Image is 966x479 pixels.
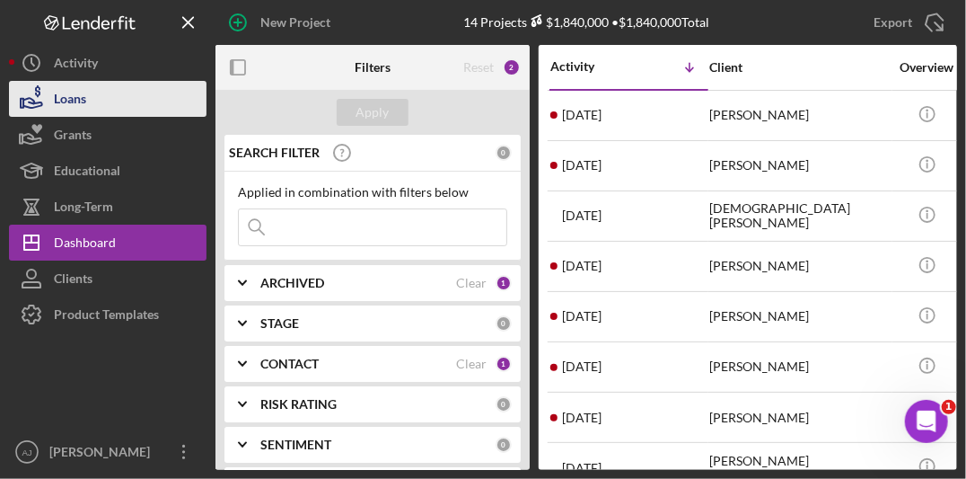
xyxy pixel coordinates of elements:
[260,397,337,412] b: RISK RATING
[9,45,206,81] button: Activity
[562,208,602,223] time: 2025-08-14 19:39
[22,448,31,457] text: AJ
[709,343,889,391] div: [PERSON_NAME]
[562,158,602,173] time: 2025-08-16 21:29
[942,400,956,414] span: 1
[54,81,86,121] div: Loans
[527,14,609,30] div: $1,840,000
[562,461,602,475] time: 2025-06-05 17:08
[550,59,629,74] div: Activity
[496,356,512,372] div: 1
[496,315,512,332] div: 0
[709,192,889,240] div: [DEMOGRAPHIC_DATA][PERSON_NAME]
[893,60,961,75] div: Overview
[463,14,709,30] div: 14 Projects • $1,840,000 Total
[496,145,512,161] div: 0
[9,81,206,117] button: Loans
[260,4,330,40] div: New Project
[337,99,408,126] button: Apply
[260,276,324,290] b: ARCHIVED
[456,357,487,371] div: Clear
[874,4,912,40] div: Export
[54,117,92,157] div: Grants
[355,60,391,75] b: Filters
[709,92,889,139] div: [PERSON_NAME]
[562,259,602,273] time: 2025-08-08 00:56
[709,243,889,290] div: [PERSON_NAME]
[463,60,494,75] div: Reset
[496,437,512,453] div: 0
[9,153,206,189] button: Educational
[356,99,390,126] div: Apply
[54,297,159,337] div: Product Templates
[9,117,206,153] button: Grants
[215,4,348,40] button: New Project
[856,4,957,40] button: Export
[54,225,116,265] div: Dashboard
[709,60,889,75] div: Client
[238,185,507,200] div: Applied in combination with filters below
[45,434,162,475] div: [PERSON_NAME]
[562,108,602,122] time: 2025-08-20 16:49
[9,297,206,333] button: Product Templates
[229,146,320,160] b: SEARCH FILTER
[54,261,92,301] div: Clients
[260,316,299,331] b: STAGE
[709,293,889,341] div: [PERSON_NAME]
[54,45,98,85] div: Activity
[9,225,206,261] button: Dashboard
[260,438,331,452] b: SENTIMENT
[496,396,512,412] div: 0
[456,276,487,290] div: Clear
[709,394,889,441] div: [PERSON_NAME]
[9,434,206,470] button: AJ[PERSON_NAME]
[496,275,512,291] div: 1
[562,309,602,324] time: 2025-07-26 06:39
[562,359,602,374] time: 2025-07-19 00:04
[503,58,521,76] div: 2
[9,189,206,225] button: Long-Term
[54,153,120,193] div: Educational
[709,142,889,190] div: [PERSON_NAME]
[260,357,319,371] b: CONTACT
[905,400,948,443] iframe: Intercom live chat
[54,189,113,229] div: Long-Term
[562,411,602,425] time: 2025-07-08 13:27
[9,261,206,297] button: Clients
